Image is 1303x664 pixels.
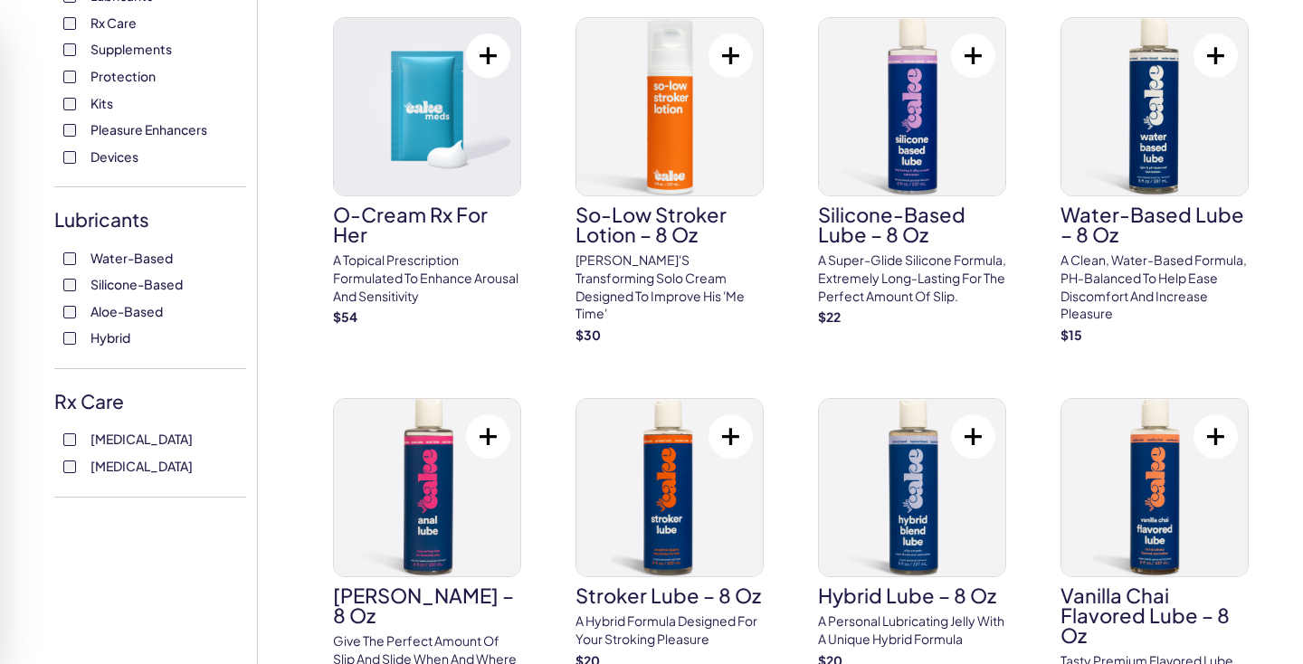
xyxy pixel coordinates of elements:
input: Supplements [63,43,76,56]
span: Silicone-Based [90,272,183,296]
a: O-Cream Rx for HerO-Cream Rx for HerA topical prescription formulated to enhance arousal and sens... [333,17,521,326]
strong: $ 30 [575,327,601,343]
span: Pleasure Enhancers [90,118,207,141]
img: Vanilla Chai Flavored Lube – 8 oz [1061,399,1248,576]
span: Rx Care [90,11,137,34]
strong: $ 15 [1060,327,1082,343]
p: A topical prescription formulated to enhance arousal and sensitivity [333,251,521,305]
span: [MEDICAL_DATA] [90,427,193,451]
span: Protection [90,64,156,88]
input: Hybrid [63,332,76,345]
a: Silicone-Based Lube – 8 ozSilicone-Based Lube – 8 ozA super-glide silicone formula, extremely lon... [818,17,1006,326]
input: [MEDICAL_DATA] [63,460,76,473]
h3: So-Low Stroker Lotion – 8 oz [575,204,764,244]
input: Pleasure Enhancers [63,124,76,137]
h3: O-Cream Rx for Her [333,204,521,244]
a: So-Low Stroker Lotion – 8 ozSo-Low Stroker Lotion – 8 oz[PERSON_NAME]'s transforming solo cream d... [575,17,764,344]
input: [MEDICAL_DATA] [63,433,76,446]
input: Protection [63,71,76,83]
a: Water-Based Lube – 8 ozWater-Based Lube – 8 ozA clean, water-based formula, pH-balanced to help e... [1060,17,1249,344]
input: Water-Based [63,252,76,265]
h3: Stroker Lube – 8 oz [575,585,764,605]
p: A clean, water-based formula, pH-balanced to help ease discomfort and increase pleasure [1060,251,1249,322]
img: O-Cream Rx for Her [334,18,520,195]
h3: Silicone-Based Lube – 8 oz [818,204,1006,244]
img: Anal Lube – 8 oz [334,399,520,576]
img: So-Low Stroker Lotion – 8 oz [576,18,763,195]
img: Stroker Lube – 8 oz [576,399,763,576]
span: Hybrid [90,326,130,349]
img: Water-Based Lube – 8 oz [1061,18,1248,195]
strong: $ 54 [333,308,357,325]
span: Kits [90,91,113,115]
p: A personal lubricating jelly with a unique hybrid formula [818,612,1006,648]
input: Kits [63,98,76,110]
span: [MEDICAL_DATA] [90,454,193,478]
h3: Vanilla Chai Flavored Lube – 8 oz [1060,585,1249,645]
input: Aloe-Based [63,306,76,318]
input: Silicone-Based [63,279,76,291]
span: Water-Based [90,246,173,270]
input: Devices [63,151,76,164]
span: Devices [90,145,138,168]
strong: $ 22 [818,308,841,325]
h3: Hybrid Lube – 8 oz [818,585,1006,605]
p: A super-glide silicone formula, extremely long-lasting for the perfect amount of slip. [818,251,1006,305]
p: [PERSON_NAME]'s transforming solo cream designed to improve his 'me time' [575,251,764,322]
span: Supplements [90,37,172,61]
h3: Water-Based Lube – 8 oz [1060,204,1249,244]
span: Aloe-Based [90,299,163,323]
img: Hybrid Lube – 8 oz [819,399,1005,576]
h3: [PERSON_NAME] – 8 oz [333,585,521,625]
p: A hybrid formula designed for your stroking pleasure [575,612,764,648]
img: Silicone-Based Lube – 8 oz [819,18,1005,195]
input: Rx Care [63,17,76,30]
